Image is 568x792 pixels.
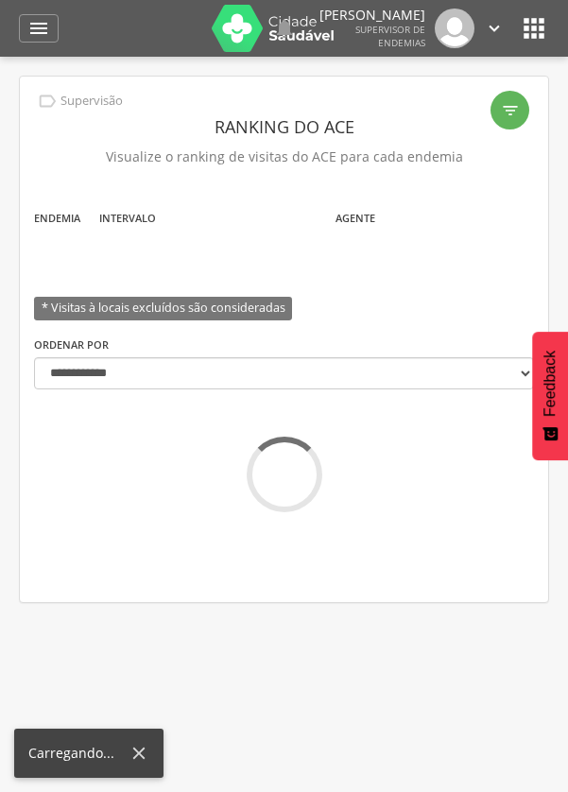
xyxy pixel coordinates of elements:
label: Agente [336,211,375,226]
p: [PERSON_NAME] [319,9,425,22]
i:  [501,101,520,120]
i:  [27,17,50,40]
label: Endemia [34,211,80,226]
div: Carregando... [28,744,129,763]
header: Ranking do ACE [34,110,534,144]
i:  [37,91,58,112]
a:  [484,9,505,48]
a:  [19,14,59,43]
i:  [273,17,296,40]
i:  [484,18,505,39]
span: * Visitas à locais excluídos são consideradas [34,297,292,320]
i:  [519,13,549,43]
p: Supervisão [60,94,123,109]
p: Visualize o ranking de visitas do ACE para cada endemia [34,144,534,170]
a:  [273,9,296,48]
button: Feedback - Mostrar pesquisa [532,332,568,460]
span: Feedback [542,351,559,417]
div: Filtro [491,91,529,129]
span: Supervisor de Endemias [355,23,425,49]
label: Intervalo [99,211,156,226]
label: Ordenar por [34,337,109,353]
